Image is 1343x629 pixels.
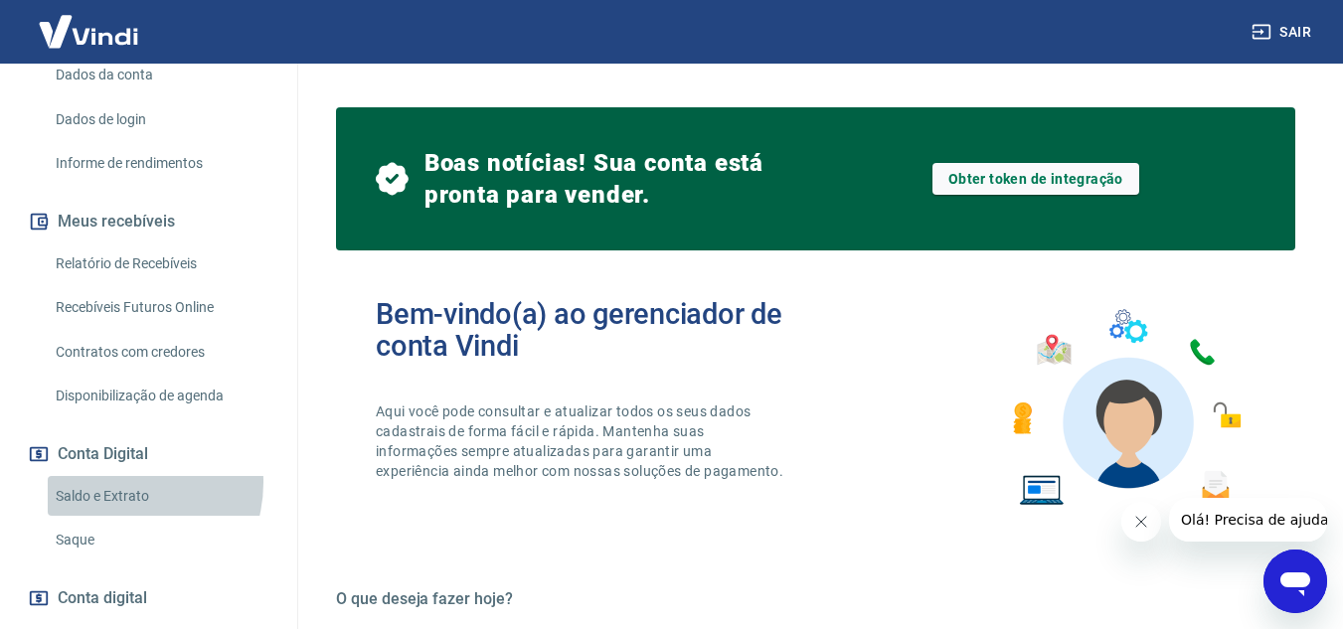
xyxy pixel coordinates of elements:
[48,476,273,517] a: Saldo e Extrato
[932,163,1139,195] a: Obter token de integração
[1169,498,1327,542] iframe: Mensagem da empresa
[48,287,273,328] a: Recebíveis Futuros Online
[48,55,273,95] a: Dados da conta
[995,298,1256,518] img: Imagem de um avatar masculino com diversos icones exemplificando as funcionalidades do gerenciado...
[24,432,273,476] button: Conta Digital
[48,143,273,184] a: Informe de rendimentos
[24,200,273,243] button: Meus recebíveis
[48,332,273,373] a: Contratos com credores
[424,147,816,211] span: Boas notícias! Sua conta está pronta para vender.
[48,243,273,284] a: Relatório de Recebíveis
[1248,14,1319,51] button: Sair
[48,376,273,416] a: Disponibilização de agenda
[48,520,273,560] a: Saque
[12,14,167,30] span: Olá! Precisa de ajuda?
[58,584,147,612] span: Conta digital
[376,401,787,481] p: Aqui você pode consultar e atualizar todos os seus dados cadastrais de forma fácil e rápida. Mant...
[24,576,273,620] a: Conta digital
[336,589,1295,609] h5: O que deseja fazer hoje?
[48,99,273,140] a: Dados de login
[376,298,816,362] h2: Bem-vindo(a) ao gerenciador de conta Vindi
[1263,550,1327,613] iframe: Botão para abrir a janela de mensagens
[1121,502,1161,542] iframe: Fechar mensagem
[24,1,153,62] img: Vindi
